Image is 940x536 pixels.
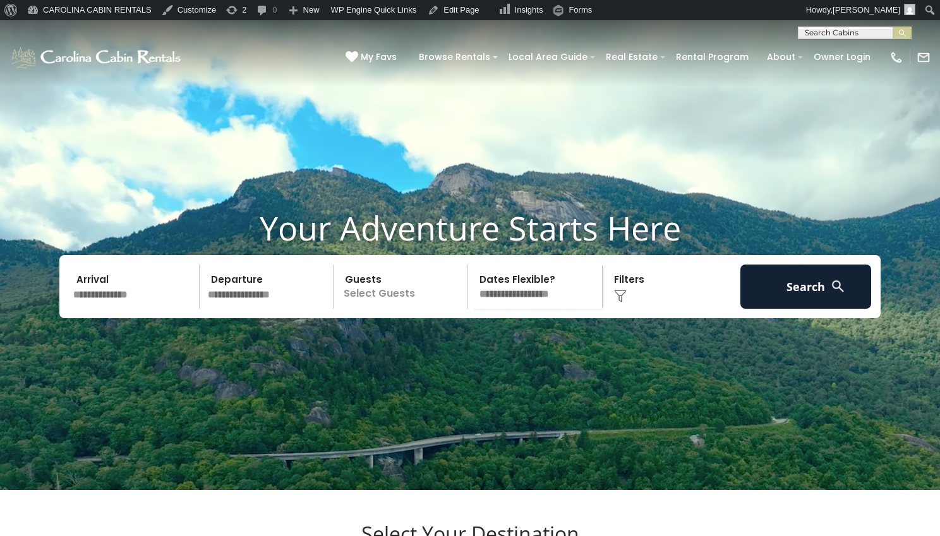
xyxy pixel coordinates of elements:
[889,51,903,64] img: phone-regular-white.png
[361,51,397,64] span: My Favs
[413,47,497,67] a: Browse Rentals
[740,265,871,309] button: Search
[807,47,877,67] a: Owner Login
[614,290,627,302] img: filter--v1.png
[600,47,664,67] a: Real Estate
[337,265,467,309] p: Select Guests
[917,51,931,64] img: mail-regular-white.png
[502,47,594,67] a: Local Area Guide
[346,51,400,64] a: My Favs
[833,5,900,15] span: [PERSON_NAME]
[761,47,802,67] a: About
[670,47,755,67] a: Rental Program
[9,45,184,70] img: White-1-1-2.png
[9,208,931,247] h1: Your Adventure Starts Here
[830,278,846,294] img: search-regular-white.png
